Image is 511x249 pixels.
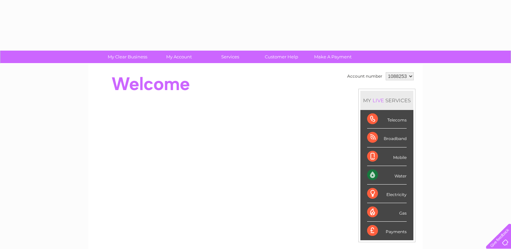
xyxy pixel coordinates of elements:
[367,147,407,166] div: Mobile
[360,91,413,110] div: MY SERVICES
[254,51,309,63] a: Customer Help
[367,166,407,185] div: Water
[202,51,258,63] a: Services
[100,51,155,63] a: My Clear Business
[367,129,407,147] div: Broadband
[151,51,207,63] a: My Account
[367,110,407,129] div: Telecoms
[367,203,407,222] div: Gas
[346,71,384,82] td: Account number
[367,222,407,240] div: Payments
[371,97,385,104] div: LIVE
[367,185,407,203] div: Electricity
[305,51,361,63] a: Make A Payment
